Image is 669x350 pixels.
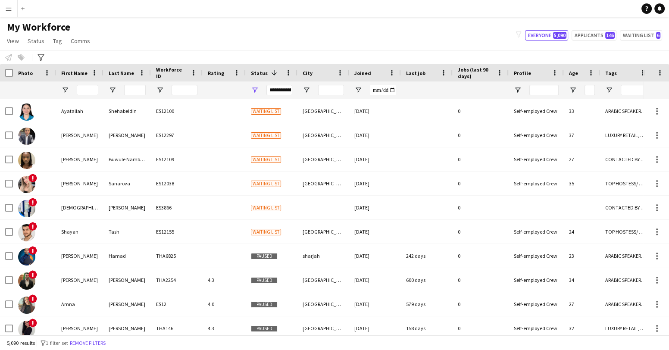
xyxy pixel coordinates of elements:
div: [PERSON_NAME] [56,172,103,195]
span: 146 [605,32,615,39]
span: ! [28,198,37,206]
div: ES12297 [151,123,203,147]
div: Self-employed Crew [509,292,564,316]
div: 4.3 [203,268,246,292]
button: Open Filter Menu [605,86,613,94]
span: Last Name [109,70,134,76]
span: Age [569,70,578,76]
span: Paused [251,325,278,332]
span: 5,090 [553,32,566,39]
app-action-btn: Advanced filters [36,52,46,62]
div: 27 [564,292,600,316]
div: [GEOGRAPHIC_DATA] [297,172,349,195]
div: Sanarova [103,172,151,195]
div: 0 [453,99,509,123]
div: ARABIC SPEAKER, CABIN CREW, THA HOSPITALITY, TOP PROMOTER [600,99,652,123]
div: CONTACTED BY [PERSON_NAME] [600,196,652,219]
div: Amna [56,292,103,316]
div: sharjah [297,244,349,268]
span: Joined [354,70,371,76]
div: [PERSON_NAME] [103,196,151,219]
span: Photo [18,70,33,76]
div: Self-employed Crew [509,244,564,268]
div: ES12100 [151,99,203,123]
img: Shayan Tash [18,224,35,241]
div: THA6825 [151,244,203,268]
div: 600 days [401,268,453,292]
button: Open Filter Menu [569,86,577,94]
span: Jobs (last 90 days) [458,66,493,79]
div: [PERSON_NAME] [56,316,103,340]
div: Shehabeldin [103,99,151,123]
button: Open Filter Menu [514,86,522,94]
div: 0 [453,220,509,244]
div: THA146 [151,316,203,340]
a: Tag [50,35,66,47]
div: 27 [564,147,600,171]
div: 0 [453,316,509,340]
span: Waiting list [251,108,281,115]
div: 32 [564,316,600,340]
div: [GEOGRAPHIC_DATA] [297,147,349,171]
a: Status [24,35,48,47]
img: Ayatallah Shehabeldin [18,103,35,121]
div: TOP HOSTESS/ HOST [600,172,652,195]
span: Last job [406,70,425,76]
div: [DATE] [349,123,401,147]
div: [PERSON_NAME] [56,244,103,268]
div: [DATE] [349,196,401,219]
button: Open Filter Menu [251,86,259,94]
div: 24 [564,220,600,244]
div: [PERSON_NAME] [103,123,151,147]
img: Polina Sanarova [18,176,35,193]
div: ARABIC SPEAKER, THA HOSPITALITY, TOP BARTENDER, TOP PROMOTER, TOP WAITER [600,268,652,292]
span: City [303,70,313,76]
div: Shayan [56,220,103,244]
button: Open Filter Menu [303,86,310,94]
span: Profile [514,70,531,76]
img: Rasha Ibrahim [18,200,35,217]
img: ahmed abdrabou [18,272,35,290]
div: 579 days [401,292,453,316]
span: Waiting list [251,156,281,163]
div: 158 days [401,316,453,340]
span: Paused [251,301,278,308]
div: 0 [453,292,509,316]
button: Applicants146 [572,30,616,41]
span: Waiting list [251,181,281,187]
div: Self-employed Crew [509,220,564,244]
input: First Name Filter Input [77,85,98,95]
span: Waiting list [251,132,281,139]
span: Waiting list [251,229,281,235]
div: [PERSON_NAME] [103,268,151,292]
div: [GEOGRAPHIC_DATA] [297,123,349,147]
div: Self-employed Crew [509,147,564,171]
span: Paused [251,277,278,284]
div: Ayatallah [56,99,103,123]
div: TOP HOSTESS/ HOST, TOP PROMOTER [600,220,652,244]
div: 34 [564,268,600,292]
div: Tash [103,220,151,244]
div: [PERSON_NAME] [103,316,151,340]
input: City Filter Input [318,85,344,95]
button: Everyone5,090 [525,30,568,41]
div: [GEOGRAPHIC_DATA] [297,292,349,316]
span: Workforce ID [156,66,187,79]
div: [PERSON_NAME] [56,123,103,147]
span: Tag [53,37,62,45]
div: [PERSON_NAME] [56,147,103,171]
div: [DATE] [349,220,401,244]
div: 0 [453,244,509,268]
div: 37 [564,123,600,147]
span: 6 [656,32,660,39]
input: Joined Filter Input [370,85,396,95]
div: 0 [453,147,509,171]
span: My Workforce [7,21,70,34]
div: [DEMOGRAPHIC_DATA] [56,196,103,219]
button: Open Filter Menu [109,86,116,94]
div: [DATE] [349,268,401,292]
div: 0 [453,196,509,219]
span: Status [251,70,268,76]
div: 33 [564,99,600,123]
button: Waiting list6 [620,30,662,41]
